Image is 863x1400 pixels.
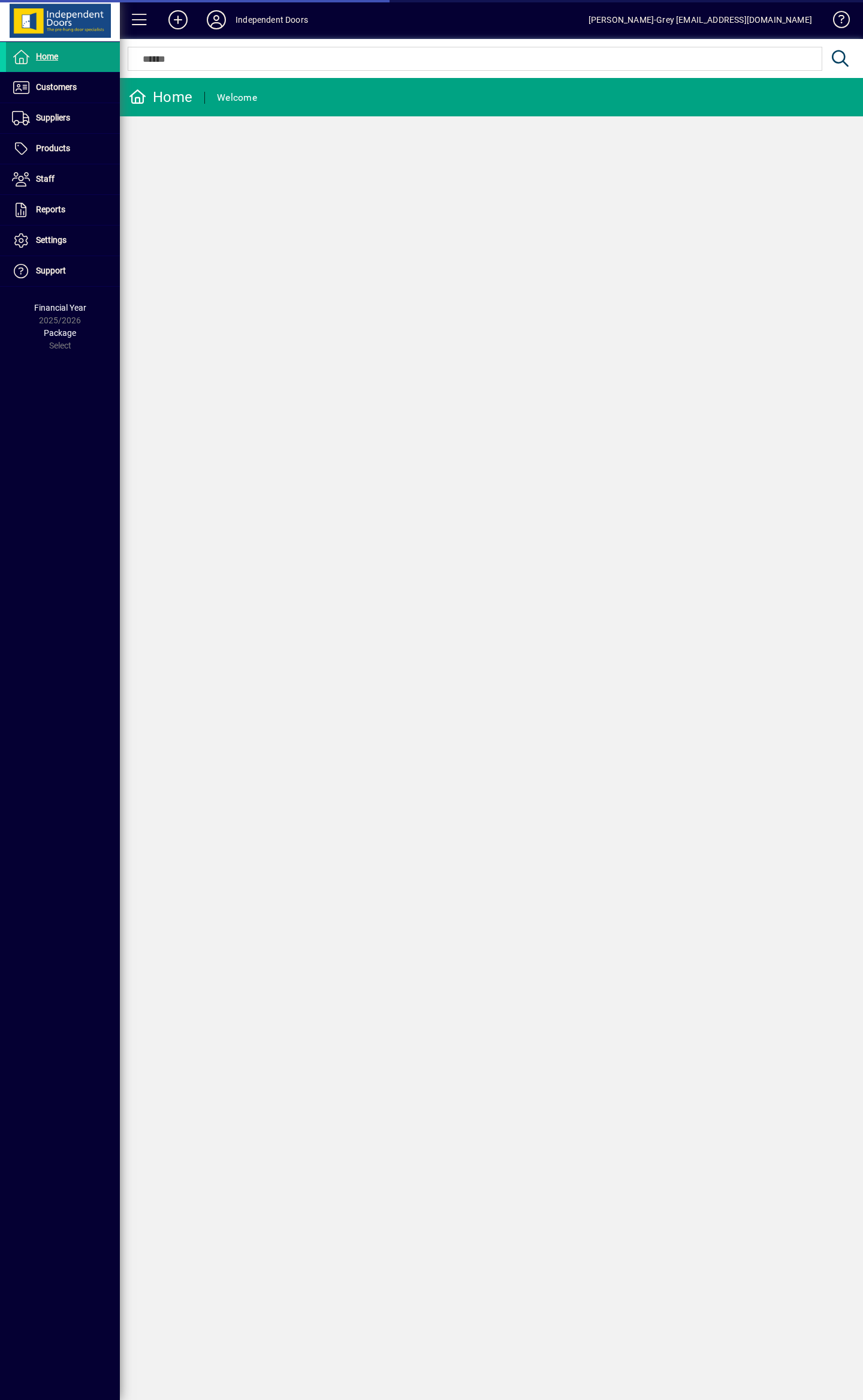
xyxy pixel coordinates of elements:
[6,164,120,194] a: Staff
[6,73,120,103] a: Customers
[6,256,120,286] a: Support
[6,226,120,256] a: Settings
[197,9,236,31] button: Profile
[36,82,77,92] span: Customers
[824,2,848,41] a: Knowledge Base
[159,9,197,31] button: Add
[36,52,58,61] span: Home
[34,303,86,313] span: Financial Year
[236,10,308,29] div: Independent Doors
[217,88,257,107] div: Welcome
[36,113,70,122] span: Suppliers
[6,195,120,225] a: Reports
[6,134,120,164] a: Products
[36,266,66,275] span: Support
[6,103,120,133] a: Suppliers
[36,205,65,214] span: Reports
[36,174,55,184] span: Staff
[36,235,67,245] span: Settings
[589,10,812,29] div: [PERSON_NAME]-Grey [EMAIL_ADDRESS][DOMAIN_NAME]
[44,328,76,338] span: Package
[129,88,192,107] div: Home
[36,143,70,153] span: Products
